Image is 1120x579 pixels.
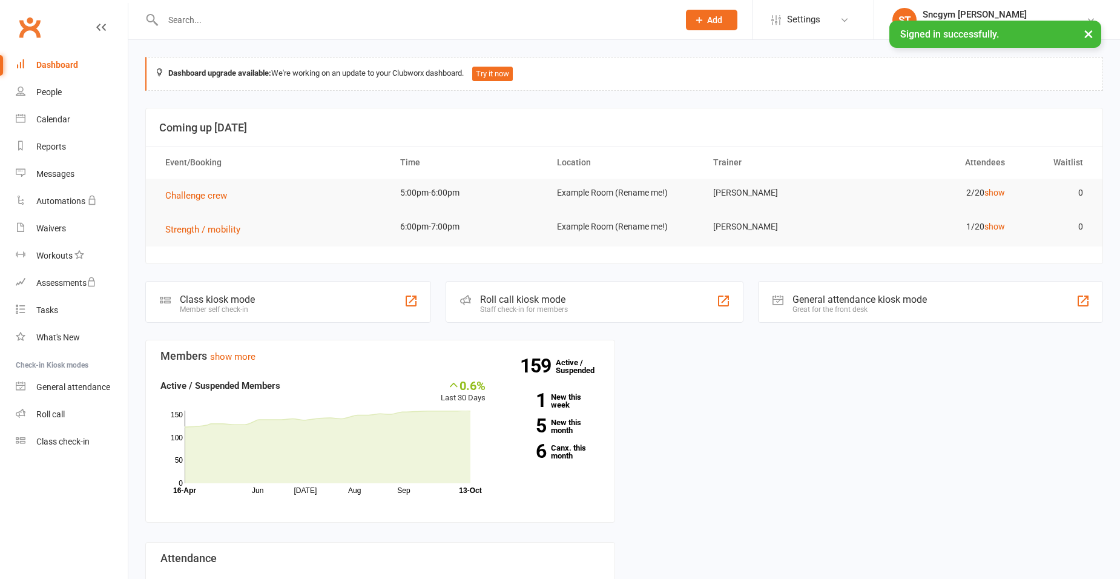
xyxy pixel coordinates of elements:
[556,349,609,383] a: 159Active / Suspended
[792,305,927,314] div: Great for the front desk
[159,122,1089,134] h3: Coming up [DATE]
[504,444,600,460] a: 6Canx. this month
[36,333,80,342] div: What's New
[160,350,600,362] h3: Members
[859,179,1016,207] td: 2/20
[892,8,917,32] div: ST
[36,114,70,124] div: Calendar
[36,223,66,233] div: Waivers
[16,242,128,270] a: Workouts
[16,160,128,188] a: Messages
[16,428,128,455] a: Class kiosk mode
[165,188,236,203] button: Challenge crew
[180,305,255,314] div: Member self check-in
[160,552,600,564] h3: Attendance
[923,20,1086,31] div: S & C Fitness (The Squad & Challenge Crew)
[504,417,546,435] strong: 5
[546,213,703,241] td: Example Room (Rename me!)
[859,147,1016,178] th: Attendees
[210,351,255,362] a: show more
[923,9,1086,20] div: Sncgym [PERSON_NAME]
[859,213,1016,241] td: 1/20
[707,15,722,25] span: Add
[389,213,546,241] td: 6:00pm-7:00pm
[16,188,128,215] a: Automations
[504,442,546,460] strong: 6
[36,169,74,179] div: Messages
[36,409,65,419] div: Roll call
[441,379,486,392] div: 0.6%
[16,401,128,428] a: Roll call
[15,12,45,42] a: Clubworx
[180,294,255,305] div: Class kiosk mode
[36,278,96,288] div: Assessments
[480,294,568,305] div: Roll call kiosk mode
[441,379,486,405] div: Last 30 Days
[520,357,556,375] strong: 159
[16,106,128,133] a: Calendar
[546,147,703,178] th: Location
[686,10,737,30] button: Add
[480,305,568,314] div: Staff check-in for members
[504,393,600,409] a: 1New this week
[36,87,62,97] div: People
[702,179,859,207] td: [PERSON_NAME]
[472,67,513,81] button: Try it now
[504,419,600,434] a: 5New this month
[36,382,110,392] div: General attendance
[16,79,128,106] a: People
[16,133,128,160] a: Reports
[16,374,128,401] a: General attendance kiosk mode
[16,270,128,297] a: Assessments
[900,28,999,40] span: Signed in successfully.
[145,57,1103,91] div: We're working on an update to your Clubworx dashboard.
[16,297,128,324] a: Tasks
[159,12,670,28] input: Search...
[16,215,128,242] a: Waivers
[984,188,1005,197] a: show
[702,147,859,178] th: Trainer
[389,179,546,207] td: 5:00pm-6:00pm
[165,190,227,201] span: Challenge crew
[16,51,128,79] a: Dashboard
[1078,21,1099,47] button: ×
[1016,213,1094,241] td: 0
[36,437,90,446] div: Class check-in
[36,305,58,315] div: Tasks
[1016,179,1094,207] td: 0
[787,6,820,33] span: Settings
[504,391,546,409] strong: 1
[154,147,389,178] th: Event/Booking
[16,324,128,351] a: What's New
[389,147,546,178] th: Time
[160,380,280,391] strong: Active / Suspended Members
[702,213,859,241] td: [PERSON_NAME]
[36,251,73,260] div: Workouts
[168,68,271,78] strong: Dashboard upgrade available:
[165,224,240,235] span: Strength / mobility
[984,222,1005,231] a: show
[36,142,66,151] div: Reports
[36,196,85,206] div: Automations
[165,222,249,237] button: Strength / mobility
[1016,147,1094,178] th: Waitlist
[792,294,927,305] div: General attendance kiosk mode
[36,60,78,70] div: Dashboard
[546,179,703,207] td: Example Room (Rename me!)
